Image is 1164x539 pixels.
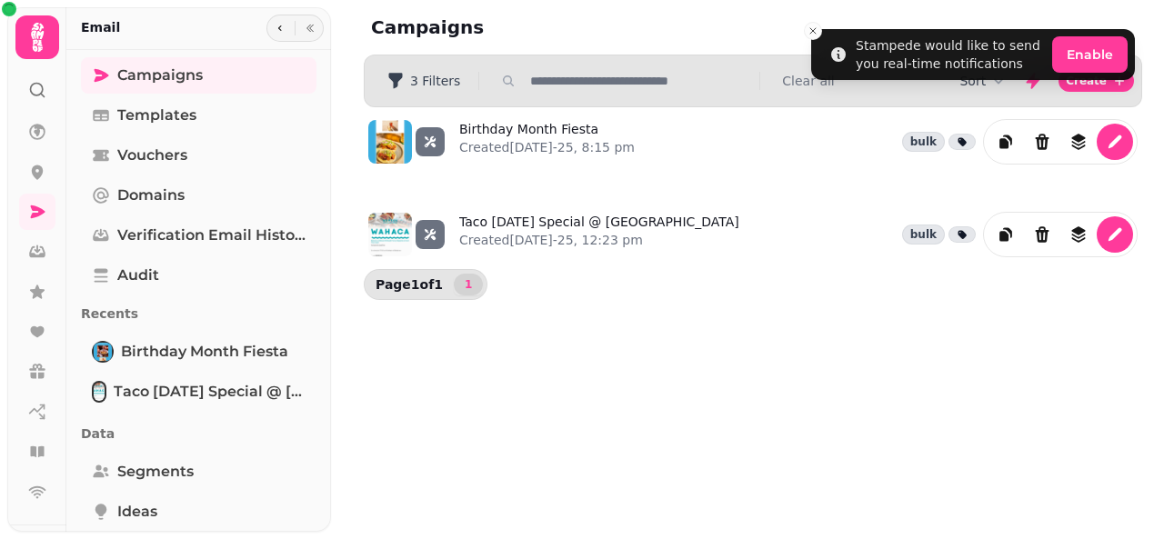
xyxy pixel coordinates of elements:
button: Delete [1024,216,1060,253]
button: revisions [1060,216,1097,253]
a: Audit [81,257,316,294]
button: Delete [1024,124,1060,160]
button: duplicate [988,124,1024,160]
span: Create [1066,75,1107,86]
button: Clear all [782,72,834,90]
p: Data [81,417,316,450]
a: Birthday Month FiestaBirthday Month Fiesta [81,334,316,370]
a: Domains [81,177,316,214]
h2: Email [81,18,120,36]
h2: Campaigns [371,15,720,40]
span: Taco [DATE] Special @ [GEOGRAPHIC_DATA] [114,381,306,403]
p: Recents [81,297,316,330]
a: Templates [81,97,316,134]
span: 3 Filters [410,75,460,87]
a: Campaigns [81,57,316,94]
img: aHR0cHM6Ly9zdGFtcGVkZS1zZXJ2aWNlLXByb2QtdGVtcGxhdGUtcHJldmlld3MuczMuZXUtd2VzdC0xLmFtYXpvbmF3cy5jb... [368,120,412,164]
a: Birthday Month FiestaCreated[DATE]-25, 8:15 pm [459,120,635,164]
img: Birthday Month Fiesta [94,343,112,361]
button: revisions [1060,124,1097,160]
a: Vouchers [81,137,316,174]
button: duplicate [988,216,1024,253]
button: edit [1097,216,1133,253]
a: Taco Tuesday Special @ Wahaca EdinburghTaco [DATE] Special @ [GEOGRAPHIC_DATA] [81,374,316,410]
span: Verification email history [117,225,306,246]
span: Ideas [117,501,157,523]
img: aHR0cHM6Ly9zdGFtcGVkZS1zZXJ2aWNlLXByb2QtdGVtcGxhdGUtcHJldmlld3MuczMuZXUtd2VzdC0xLmFtYXpvbmF3cy5jb... [368,213,412,256]
div: Stampede would like to send you real-time notifications [856,36,1045,73]
span: Birthday Month Fiesta [121,341,288,363]
div: bulk [902,225,945,245]
a: Ideas [81,494,316,530]
span: Campaigns [117,65,203,86]
a: Segments [81,454,316,490]
span: Domains [117,185,185,206]
button: Sort [959,72,1008,90]
button: 1 [454,274,483,295]
p: Created [DATE]-25, 12:23 pm [459,231,739,249]
button: 3 Filters [372,66,475,95]
span: Templates [117,105,196,126]
div: bulk [902,132,945,152]
button: Close toast [804,22,822,40]
a: Verification email history [81,217,316,254]
span: 1 [461,279,476,290]
span: Audit [117,265,159,286]
a: Taco [DATE] Special @ [GEOGRAPHIC_DATA]Created[DATE]-25, 12:23 pm [459,213,739,256]
span: Vouchers [117,145,187,166]
button: Enable [1052,36,1128,73]
p: Created [DATE]-25, 8:15 pm [459,138,635,156]
button: edit [1097,124,1133,160]
img: Taco Tuesday Special @ Wahaca Edinburgh [94,383,105,401]
span: Segments [117,461,194,483]
nav: Pagination [454,274,483,295]
button: Create [1059,70,1134,92]
p: Page 1 of 1 [368,275,450,294]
